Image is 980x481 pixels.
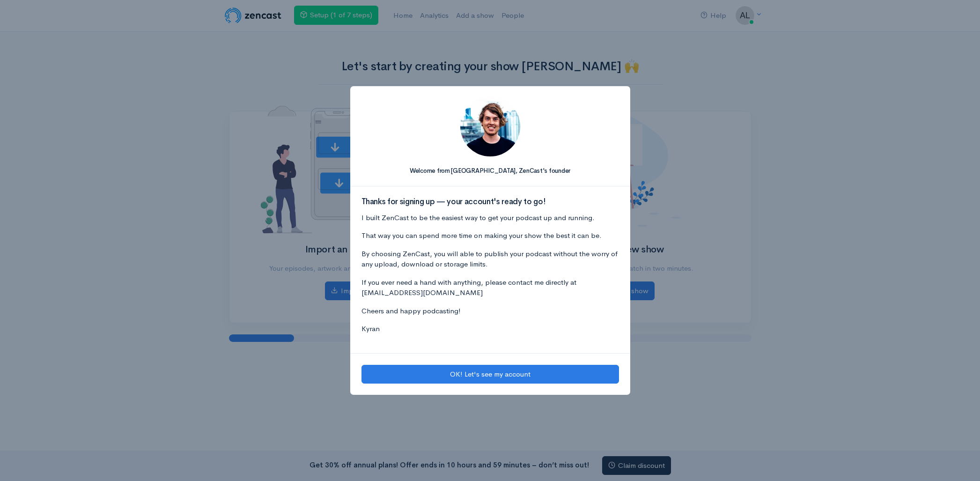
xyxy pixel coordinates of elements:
[361,198,619,207] h3: Thanks for signing up — your account's ready to go!
[361,249,619,270] p: By choosing ZenCast, you will able to publish your podcast without the worry of any upload, downl...
[361,230,619,241] p: That way you can spend more time on making your show the best it can be.
[361,324,619,334] p: Kyran
[948,449,971,472] iframe: gist-messenger-bubble-iframe
[361,306,619,317] p: Cheers and happy podcasting!
[361,168,619,174] h5: Welcome from [GEOGRAPHIC_DATA], ZenCast's founder
[361,213,619,223] p: I built ZenCast to be the easiest way to get your podcast up and running.
[361,277,619,298] p: If you ever need a hand with anything, please contact me directly at [EMAIL_ADDRESS][DOMAIN_NAME]
[361,365,619,384] button: OK! Let's see my account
